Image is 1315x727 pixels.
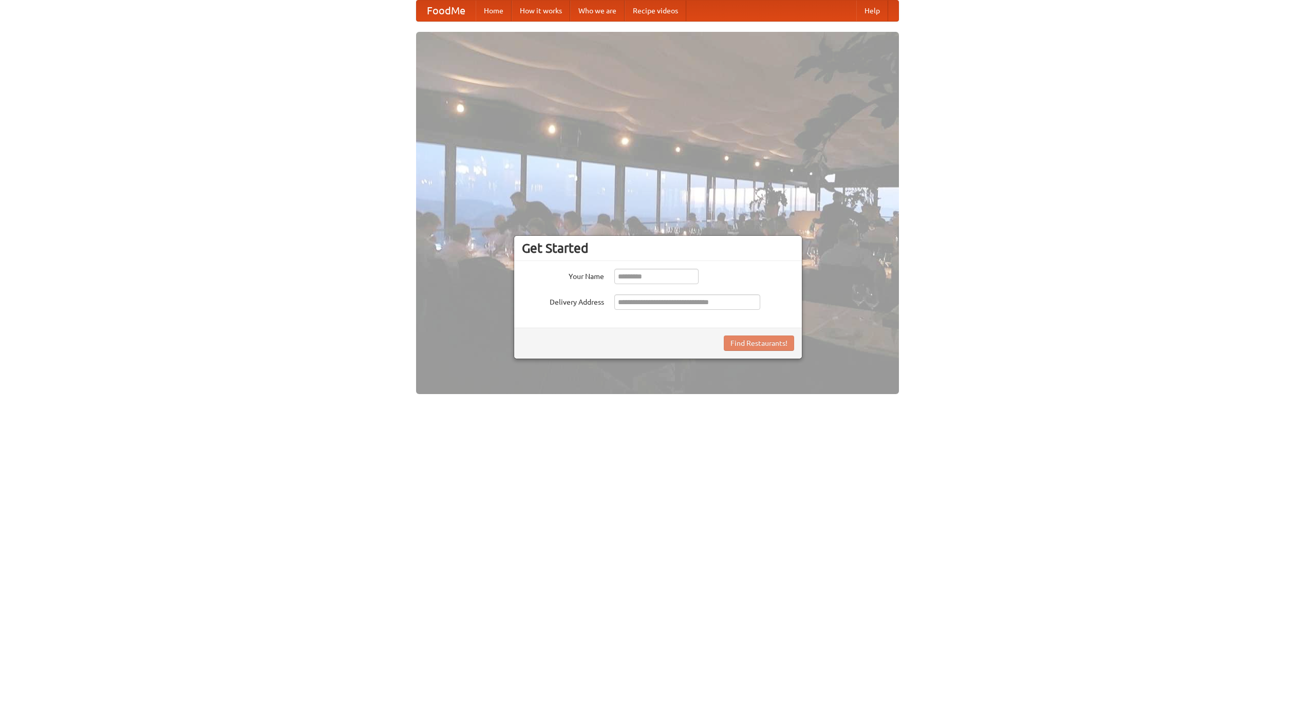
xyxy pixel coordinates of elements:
h3: Get Started [522,240,794,256]
a: Home [476,1,512,21]
a: Who we are [570,1,625,21]
a: How it works [512,1,570,21]
a: FoodMe [417,1,476,21]
label: Your Name [522,269,604,282]
button: Find Restaurants! [724,335,794,351]
a: Recipe videos [625,1,686,21]
label: Delivery Address [522,294,604,307]
a: Help [856,1,888,21]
